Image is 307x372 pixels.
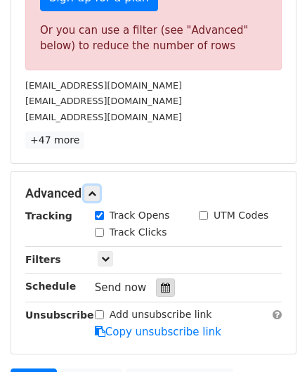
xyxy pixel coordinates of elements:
[25,309,94,321] strong: Unsubscribe
[25,186,282,201] h5: Advanced
[40,23,267,54] div: Or you can use a filter (see "Advanced" below) to reduce the number of rows
[25,281,76,292] strong: Schedule
[25,132,84,149] a: +47 more
[95,281,147,294] span: Send now
[237,304,307,372] iframe: Chat Widget
[110,225,167,240] label: Track Clicks
[214,208,268,223] label: UTM Codes
[25,96,182,106] small: [EMAIL_ADDRESS][DOMAIN_NAME]
[25,80,182,91] small: [EMAIL_ADDRESS][DOMAIN_NAME]
[25,112,182,122] small: [EMAIL_ADDRESS][DOMAIN_NAME]
[25,210,72,222] strong: Tracking
[25,254,61,265] strong: Filters
[95,326,221,338] a: Copy unsubscribe link
[110,307,212,322] label: Add unsubscribe link
[110,208,170,223] label: Track Opens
